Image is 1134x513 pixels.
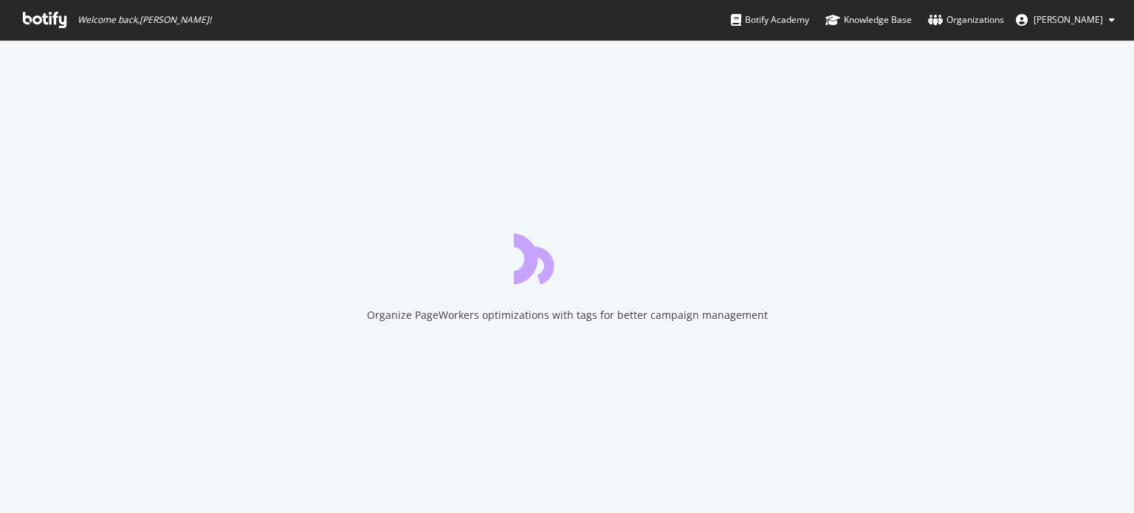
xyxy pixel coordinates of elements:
[78,14,211,26] span: Welcome back, [PERSON_NAME] !
[928,13,1004,27] div: Organizations
[825,13,912,27] div: Knowledge Base
[731,13,809,27] div: Botify Academy
[1004,8,1127,32] button: [PERSON_NAME]
[367,308,768,323] div: Organize PageWorkers optimizations with tags for better campaign management
[1034,13,1103,26] span: Tom Duncombe
[514,231,620,284] div: animation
